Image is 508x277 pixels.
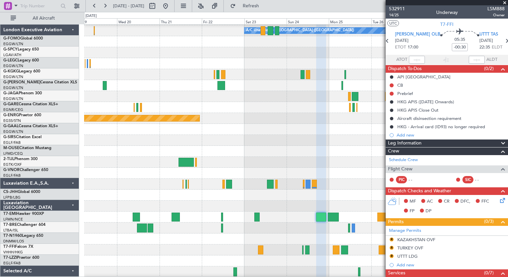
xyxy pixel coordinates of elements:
span: CR [444,198,449,205]
div: TURKEY OVF [397,245,423,251]
span: [PERSON_NAME] OLB [395,31,440,38]
span: G-GARE [3,102,19,106]
div: Tue 19 [75,18,117,24]
span: Services [388,269,405,277]
span: G-LEGC [3,58,18,62]
span: 532911 [389,5,405,12]
a: G-LEGCLegacy 600 [3,58,39,62]
div: Underway [436,9,458,16]
div: HKG - Arrival card (ID93) no longer required [397,124,485,130]
a: G-VNORChallenger 650 [3,168,48,172]
a: G-JAGAPhenom 300 [3,91,42,95]
a: EGGW/LTN [3,74,23,79]
span: T7-N1960 [3,234,22,238]
a: G-ENRGPraetor 600 [3,113,41,117]
div: Sun 24 [287,18,329,24]
span: DP [426,208,432,215]
span: 2-TIJL [3,157,14,161]
div: Prebrief [397,91,413,96]
span: [DATE] [395,38,409,44]
a: EGSS/STN [3,118,21,123]
div: PIC [396,176,407,183]
a: M-OUSECitation Mustang [3,146,52,150]
span: ETOT [395,44,406,51]
a: VHHH/HKG [3,250,23,255]
a: EGLF/FAB [3,261,21,266]
button: UTC [387,20,399,26]
span: UTTT TAS [479,31,498,38]
span: All Aircraft [17,16,70,21]
span: (0/2) [484,65,494,72]
a: EGNR/CEG [3,107,23,112]
a: 2-TIJLPhenom 300 [3,157,38,161]
span: G-SPCY [3,47,18,51]
a: Manage Permits [389,228,421,234]
div: - - [475,177,490,183]
div: Add new [397,132,505,138]
span: G-GAAL [3,124,19,128]
span: FP [410,208,415,215]
span: MF [410,198,416,205]
span: T7-LZZI [3,256,17,260]
a: EGGW/LTN [3,129,23,134]
div: Add new [397,262,505,268]
a: G-SPCYLegacy 650 [3,47,39,51]
button: Refresh [227,1,267,11]
div: Mon 25 [329,18,371,24]
span: Refresh [237,4,265,8]
div: HKG APIS ([DATE] Onwards) [397,99,454,105]
div: Aircraft disinsection requirement [397,116,461,121]
span: M-OUSE [3,146,19,150]
div: Wed 20 [117,18,159,24]
span: Leg Information [388,139,422,147]
span: ELDT [492,44,502,51]
span: G-KGKG [3,69,19,73]
button: All Aircraft [7,13,72,24]
a: T7-N1960Legacy 650 [3,234,43,238]
a: T7-LZZIPraetor 600 [3,256,39,260]
input: Trip Number [20,1,59,11]
a: EGTK/OXF [3,162,22,167]
a: G-FOMOGlobal 6000 [3,37,43,41]
a: EGLF/FAB [3,173,21,178]
span: T7-EMI [3,212,16,216]
a: Schedule Crew [389,157,418,163]
a: T7-BREChallenger 604 [3,223,46,227]
span: (0/7) [484,269,494,276]
a: LFMN/NCE [3,217,23,222]
div: A/C Unavailable [GEOGRAPHIC_DATA] ([GEOGRAPHIC_DATA]) [246,26,354,36]
a: LGAV/ATH [3,52,21,57]
div: [DATE] [85,13,97,19]
span: FFC [481,198,489,205]
div: Fri 22 [202,18,244,24]
span: G-JAGA [3,91,19,95]
a: DNMM/LOS [3,239,24,244]
a: LFMD/CEQ [3,151,23,156]
span: 14/25 [389,12,405,18]
div: UTTT LDG [397,253,418,259]
span: [DATE] [479,38,493,44]
button: R [390,237,394,241]
a: CS-JHHGlobal 6000 [3,190,40,194]
div: Thu 21 [160,18,202,24]
span: 22:35 [479,44,490,51]
span: Dispatch To-Dos [388,65,422,73]
span: T7-FFI [440,21,453,28]
span: Owner [487,12,505,18]
span: (0/3) [484,218,494,225]
span: ALDT [486,56,497,63]
span: T7-FFI [3,245,15,249]
a: LFPB/LBG [3,195,21,200]
button: R [390,246,394,250]
span: Dispatch Checks and Weather [388,187,451,195]
span: ATOT [396,56,407,63]
span: CS-JHH [3,190,18,194]
a: EGGW/LTN [3,85,23,90]
span: Permits [388,218,404,226]
span: LSM888 [487,5,505,12]
a: EGGW/LTN [3,42,23,46]
a: LTBA/ISL [3,228,18,233]
div: KAZAKHSTAN OVF [397,237,435,242]
span: G-FOMO [3,37,20,41]
a: EGGW/LTN [3,63,23,68]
